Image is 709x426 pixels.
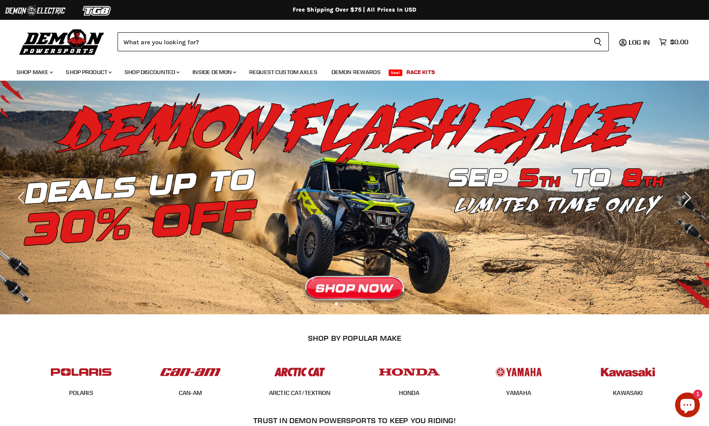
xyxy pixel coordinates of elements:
h2: Trust In Demon Powersports To Keep You Riding! [43,416,666,425]
li: Page dot 5 [371,302,374,305]
img: POPULAR_MAKE_logo_1_adc20308-ab24-48c4-9fac-e3c1a623d575.jpg [158,359,223,385]
inbox-online-store-chat: Shopify online store chat [673,392,702,419]
a: POLARIS [69,389,93,397]
img: POPULAR_MAKE_logo_4_4923a504-4bac-4306-a1be-165a52280178.jpg [377,359,442,385]
span: POLARIS [69,389,93,397]
li: Page dot 3 [353,302,356,305]
a: ARCTIC CAT/TEXTRON [269,389,331,397]
span: New! [389,69,403,76]
div: Free Shipping Over $75 | All Prices In USD [24,6,686,14]
a: YAMAHA [506,389,531,397]
a: Shop Discounted [118,64,185,81]
button: Search [587,32,609,51]
span: CAN-AM [179,389,202,397]
button: Previous [14,189,31,206]
a: Demon Rewards [325,64,387,81]
span: KAWASAKI [613,389,643,397]
span: ARCTIC CAT/TEXTRON [269,389,331,397]
img: Demon Powersports [17,27,107,56]
a: Shop Product [60,64,117,81]
span: YAMAHA [506,389,531,397]
ul: Main menu [10,60,686,81]
button: Next [678,189,695,206]
h2: SHOP BY POPULAR MAKE [34,334,675,342]
li: Page dot 2 [344,302,347,305]
a: HONDA [399,389,420,397]
input: Search [118,32,587,51]
img: POPULAR_MAKE_logo_2_dba48cf1-af45-46d4-8f73-953a0f002620.jpg [49,359,113,385]
li: Page dot 1 [335,302,338,305]
a: Shop Make [10,64,58,81]
form: Product [118,32,609,51]
a: Log in [625,38,655,46]
a: Request Custom Axles [243,64,324,81]
a: Race Kits [400,64,441,81]
a: $0.00 [655,36,692,48]
span: HONDA [399,389,420,397]
img: POPULAR_MAKE_logo_5_20258e7f-293c-4aac-afa8-159eaa299126.jpg [486,359,551,385]
img: POPULAR_MAKE_logo_6_76e8c46f-2d1e-4ecc-b320-194822857d41.jpg [596,359,660,385]
a: Inside Demon [186,64,241,81]
span: $0.00 [670,38,688,46]
li: Page dot 4 [362,302,365,305]
a: KAWASAKI [613,389,643,397]
span: Log in [629,38,650,46]
img: Demon Electric Logo 2 [4,3,66,19]
img: TGB Logo 2 [66,3,128,19]
img: POPULAR_MAKE_logo_3_027535af-6171-4c5e-a9bc-f0eccd05c5d6.jpg [267,359,332,385]
a: CAN-AM [179,389,202,397]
